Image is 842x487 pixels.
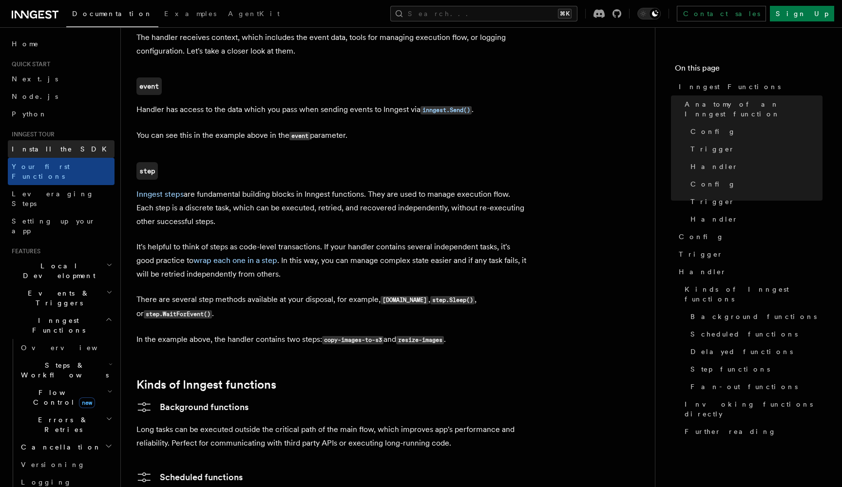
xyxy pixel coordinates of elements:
span: Logging [21,478,72,486]
span: Next.js [12,75,58,83]
a: Handler [675,263,823,281]
span: Python [12,110,47,118]
p: Handler has access to the data which you pass when sending events to Inngest via . [136,103,526,117]
a: Examples [158,3,222,26]
code: resize-images [396,336,444,344]
a: Kinds of Inngest functions [681,281,823,308]
a: Handler [687,158,823,175]
span: Cancellation [17,442,101,452]
span: Steps & Workflows [17,360,109,380]
span: Fan-out functions [690,382,798,392]
a: Delayed functions [687,343,823,360]
button: Errors & Retries [17,411,115,438]
a: Anatomy of an Inngest function [681,95,823,123]
button: Inngest Functions [8,312,115,339]
a: Fan-out functions [687,378,823,395]
a: Inngest Functions [675,78,823,95]
a: Setting up your app [8,212,115,240]
span: Leveraging Steps [12,190,94,207]
span: Events & Triggers [8,288,106,308]
span: Scheduled functions [690,329,798,339]
span: Further reading [685,427,776,436]
a: AgentKit [222,3,286,26]
span: Node.js [12,93,58,100]
span: Your first Functions [12,163,70,180]
button: Events & Triggers [8,284,115,312]
span: Delayed functions [690,347,793,356]
p: In the example above, the handler contains two steps: and . [136,333,526,347]
span: Setting up your app [12,217,96,235]
span: Handler [679,267,727,277]
span: Config [690,179,736,189]
code: event [289,132,310,140]
span: AgentKit [228,10,280,18]
a: Background functions [687,308,823,325]
p: The handler receives context, which includes the event data, tools for managing execution flow, o... [136,31,526,58]
a: Documentation [66,3,158,27]
span: Home [12,39,39,49]
a: inngest.Send() [421,105,472,114]
a: step [136,162,158,180]
a: Further reading [681,423,823,440]
a: Home [8,35,115,53]
a: Node.js [8,88,115,105]
a: event [136,77,162,95]
span: Overview [21,344,121,352]
span: Kinds of Inngest functions [685,284,823,304]
a: Kinds of Inngest functions [136,378,276,392]
a: Trigger [687,140,823,158]
a: Config [675,228,823,245]
span: Step functions [690,364,770,374]
span: new [79,397,95,408]
a: Sign Up [770,6,834,21]
span: Trigger [679,249,723,259]
span: Install the SDK [12,145,113,153]
span: Examples [164,10,216,18]
a: Your first Functions [8,158,115,185]
a: Python [8,105,115,123]
span: Anatomy of an Inngest function [685,99,823,119]
a: Trigger [675,245,823,263]
a: Inngest steps [136,189,184,199]
span: Versioning [21,461,85,468]
code: inngest.Send() [421,106,472,114]
a: Step functions [687,360,823,378]
a: Next.js [8,70,115,88]
span: Features [8,247,40,255]
span: Config [679,232,724,242]
a: wrap each one in a step [193,256,277,265]
code: copy-images-to-s3 [322,336,383,344]
a: Background functions [136,399,249,415]
span: Inngest Functions [679,82,781,92]
span: Background functions [690,312,817,321]
span: Inngest tour [8,131,55,138]
h4: On this page [675,62,823,78]
button: Cancellation [17,438,115,456]
p: It's helpful to think of steps as code-level transactions. If your handler contains several indep... [136,240,526,281]
button: Search...⌘K [390,6,577,21]
kbd: ⌘K [558,9,572,19]
button: Flow Controlnew [17,384,115,411]
span: Config [690,127,736,136]
p: There are several step methods available at your disposal, for example, , , or . [136,293,526,321]
span: Errors & Retries [17,415,106,434]
span: Quick start [8,60,50,68]
span: Handler [690,162,738,171]
span: Inngest Functions [8,316,105,335]
span: Invoking functions directly [685,399,823,419]
a: Overview [17,339,115,356]
p: Long tasks can be executed outside the critical path of the main flow, which improves app's perfo... [136,423,526,450]
code: step.WaitForEvent() [144,310,212,318]
a: Invoking functions directly [681,395,823,423]
span: Documentation [72,10,153,18]
p: are fundamental building blocks in Inngest functions. They are used to manage execution flow. Eac... [136,187,526,228]
code: [DOMAIN_NAME] [381,296,428,304]
span: Handler [690,214,738,224]
span: Trigger [690,197,735,206]
a: Install the SDK [8,140,115,158]
button: Local Development [8,257,115,284]
a: Config [687,123,823,140]
span: Flow Control [17,388,107,407]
